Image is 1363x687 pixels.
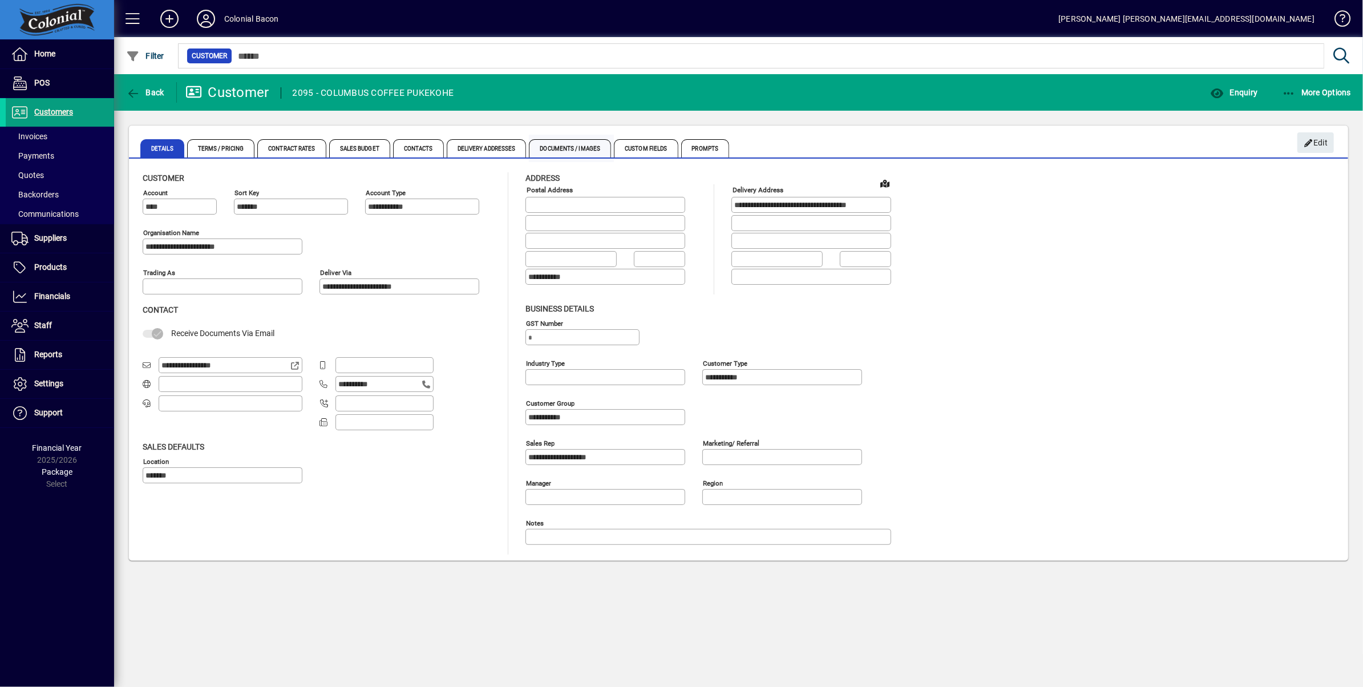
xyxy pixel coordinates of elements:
[681,139,730,157] span: Prompts
[525,173,560,183] span: Address
[34,292,70,301] span: Financials
[33,443,82,452] span: Financial Year
[6,69,114,98] a: POS
[6,224,114,253] a: Suppliers
[143,305,178,314] span: Contact
[123,46,167,66] button: Filter
[151,9,188,29] button: Add
[123,82,167,103] button: Back
[6,204,114,224] a: Communications
[34,78,50,87] span: POS
[34,262,67,272] span: Products
[525,304,594,313] span: Business details
[1279,82,1354,103] button: More Options
[329,139,390,157] span: Sales Budget
[1297,132,1334,153] button: Edit
[6,312,114,340] a: Staff
[6,399,114,427] a: Support
[224,10,278,28] div: Colonial Bacon
[143,173,184,183] span: Customer
[366,189,406,197] mat-label: Account Type
[6,40,114,68] a: Home
[234,189,259,197] mat-label: Sort key
[6,127,114,146] a: Invoices
[703,359,747,367] mat-label: Customer type
[526,359,565,367] mat-label: Industry type
[34,107,73,116] span: Customers
[529,139,611,157] span: Documents / Images
[187,139,255,157] span: Terms / Pricing
[126,51,164,60] span: Filter
[11,132,47,141] span: Invoices
[171,329,274,338] span: Receive Documents Via Email
[34,233,67,243] span: Suppliers
[6,253,114,282] a: Products
[6,341,114,369] a: Reports
[11,209,79,219] span: Communications
[42,467,72,476] span: Package
[114,82,177,103] app-page-header-button: Back
[34,49,55,58] span: Home
[293,84,454,102] div: 2095 - COLUMBUS COFFEE PUKEKOHE
[1282,88,1352,97] span: More Options
[320,269,351,277] mat-label: Deliver via
[143,189,168,197] mat-label: Account
[34,350,62,359] span: Reports
[614,139,678,157] span: Custom Fields
[703,479,723,487] mat-label: Region
[143,457,169,465] mat-label: Location
[393,139,444,157] span: Contacts
[11,151,54,160] span: Payments
[526,439,555,447] mat-label: Sales rep
[1304,134,1328,152] span: Edit
[1326,2,1349,39] a: Knowledge Base
[6,146,114,165] a: Payments
[526,479,551,487] mat-label: Manager
[1058,10,1315,28] div: [PERSON_NAME] [PERSON_NAME][EMAIL_ADDRESS][DOMAIN_NAME]
[126,88,164,97] span: Back
[6,370,114,398] a: Settings
[143,442,204,451] span: Sales defaults
[11,190,59,199] span: Backorders
[140,139,184,157] span: Details
[876,174,894,192] a: View on map
[6,185,114,204] a: Backorders
[34,408,63,417] span: Support
[143,229,199,237] mat-label: Organisation name
[447,139,527,157] span: Delivery Addresses
[6,282,114,311] a: Financials
[34,321,52,330] span: Staff
[188,9,224,29] button: Profile
[257,139,326,157] span: Contract Rates
[143,269,175,277] mat-label: Trading as
[526,519,544,527] mat-label: Notes
[185,83,269,102] div: Customer
[34,379,63,388] span: Settings
[526,319,563,327] mat-label: GST Number
[11,171,44,180] span: Quotes
[1210,88,1257,97] span: Enquiry
[1207,82,1260,103] button: Enquiry
[703,439,759,447] mat-label: Marketing/ Referral
[526,399,575,407] mat-label: Customer group
[6,165,114,185] a: Quotes
[192,50,227,62] span: Customer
